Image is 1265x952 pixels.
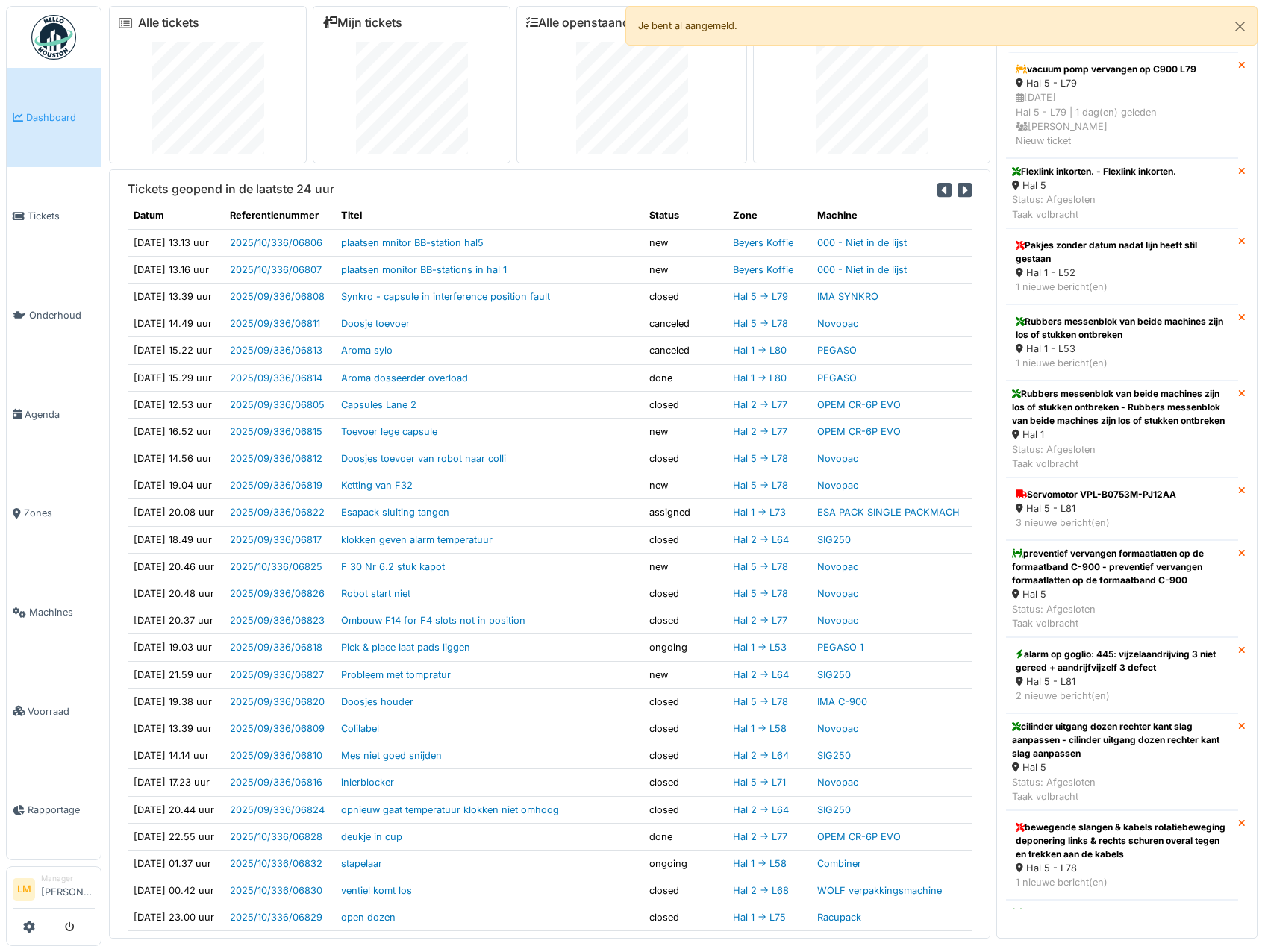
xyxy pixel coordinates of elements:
div: [DATE] Hal 5 - L79 | 1 dag(en) geleden [PERSON_NAME] Nieuw ticket [1016,90,1228,148]
a: Hal 5 -> L71 [733,777,786,788]
a: bewegende slangen & kabels rotatiebeweging deponering links & rechts schuren overal tegen en trek... [1006,810,1238,900]
a: Rubbers messenblok van beide machines zijn los of stukken ontbreken - Rubbers messenblok van beid... [1006,381,1238,477]
div: 1 nieuwe bericht(en) [1016,356,1228,370]
td: closed [643,715,727,742]
div: Status: Afgesloten Taak volbracht [1012,602,1232,630]
td: [DATE] 13.13 uur [128,229,224,256]
a: Esapack sluiting tangen [341,507,449,518]
td: [DATE] 15.22 uur [128,337,224,364]
td: canceled [643,337,727,364]
a: Hal 5 -> L78 [733,561,788,572]
a: Hal 5 -> L78 [733,480,788,491]
a: F 30 Nr 6.2 stuk kapot [341,561,445,572]
a: 2025/09/336/06817 [230,534,322,545]
td: [DATE] 14.56 uur [128,445,224,472]
div: Hal 5 - L81 [1016,501,1228,516]
a: 2025/09/336/06812 [230,453,322,464]
a: Hal 1 -> L73 [733,507,786,518]
a: Racupack [817,912,861,923]
a: ventiel komt los [341,885,412,896]
a: PEGASO [817,372,857,383]
div: 2 nieuwe bericht(en) [1016,689,1228,703]
div: cilinder uitgang dozen rechter kant slag aanpassen - cilinder uitgang dozen rechter kant slag aan... [1012,720,1232,760]
td: closed [643,526,727,553]
a: Pakjes zonder datum nadat lijn heeft stil gestaan Hal 1 - L52 1 nieuwe bericht(en) [1006,228,1238,304]
a: OPEM CR-6P EVO [817,399,901,410]
th: Referentienummer [224,202,335,229]
a: Combiner [817,858,861,869]
div: Hal 5 [1012,178,1176,192]
a: 2025/09/336/06824 [230,804,325,815]
th: Datum [128,202,224,229]
a: 2025/09/336/06820 [230,696,325,707]
a: 2025/09/336/06826 [230,588,325,599]
div: Rubbers messenblok van beide machines zijn los of stukken ontbreken - Rubbers messenblok van beid... [1012,387,1232,428]
td: [DATE] 20.44 uur [128,796,224,823]
span: Onderhoud [29,308,95,322]
a: IMA SYNKRO [817,291,878,302]
a: Hal 1 -> L80 [733,372,787,383]
a: Novopac [817,588,858,599]
a: OPEM CR-6P EVO [817,426,901,437]
div: Hal 5 - L78 [1016,861,1228,875]
a: 2025/09/336/06814 [230,372,322,383]
a: 2025/10/336/06825 [230,561,322,572]
div: Manager [41,873,95,884]
a: SIG250 [817,534,851,545]
a: Beyers Koffie [733,264,793,275]
a: 2025/09/336/06822 [230,507,325,518]
td: new [643,229,727,256]
td: assigned [643,499,727,526]
td: new [643,256,727,283]
a: 2025/09/336/06811 [230,318,320,329]
div: Servomotor VPL-B0753M-PJ12AA [1016,488,1228,501]
a: 2025/10/336/06832 [230,858,322,869]
a: opnieuw gaat temperatuur klokken niet omhoog [341,804,559,815]
div: bewegende slangen & kabels rotatiebeweging deponering links & rechts schuren overal tegen en trek... [1016,821,1228,861]
a: IMA C-900 [817,696,867,707]
a: WOLF verpakkingsmachine [817,885,942,896]
a: 2025/10/336/06807 [230,264,322,275]
th: Titel [335,202,643,229]
a: LM Manager[PERSON_NAME] [13,873,95,909]
td: ongoing [643,850,727,877]
td: done [643,823,727,850]
a: 2025/09/336/06819 [230,480,322,491]
td: closed [643,580,727,607]
a: Machines [7,563,101,662]
div: 1 nieuwe bericht(en) [1016,280,1228,294]
a: SIG250 [817,669,851,680]
td: [DATE] 12.53 uur [128,391,224,418]
td: canceled [643,310,727,337]
div: Hal 1 [1012,428,1232,442]
a: vacuum pomp vervangen op C900 L79 Hal 5 - L79 [DATE]Hal 5 - L79 | 1 dag(en) geleden [PERSON_NAME]... [1006,52,1238,158]
td: [DATE] 00.42 uur [128,877,224,904]
td: new [643,661,727,688]
a: ESA PACK SINGLE PACKMACH [817,507,960,518]
a: Servomotor VPL-B0753M-PJ12AA Hal 5 - L81 3 nieuwe bericht(en) [1006,477,1238,540]
td: closed [643,796,727,823]
a: Rubbers messenblok van beide machines zijn los of stukken ontbreken Hal 1 - L53 1 nieuwe bericht(en) [1006,304,1238,381]
td: [DATE] 19.03 uur [128,634,224,661]
a: 2025/09/336/06813 [230,345,322,356]
a: PEGASO 1 [817,642,863,653]
a: Novopac [817,723,858,734]
a: stapelaar [341,858,382,869]
a: SIG250 [817,750,851,761]
img: Badge_color-CXgf-gQk.svg [31,15,76,60]
a: Hal 2 -> L77 [733,831,787,842]
div: In orde zetten flxlink L 72-L77 - In orde zetten flxlink L 72-L77 [1012,906,1232,933]
a: Mijn tickets [322,16,402,30]
th: Status [643,202,727,229]
td: [DATE] 15.29 uur [128,364,224,391]
td: new [643,553,727,580]
a: Alle tickets [138,16,199,30]
td: [DATE] 19.38 uur [128,688,224,715]
a: 000 - Niet in de lijst [817,264,907,275]
td: new [643,472,727,499]
a: Probleem met tompratur [341,669,451,680]
td: closed [643,688,727,715]
a: Hal 5 -> L78 [733,318,788,329]
a: cilinder uitgang dozen rechter kant slag aanpassen - cilinder uitgang dozen rechter kant slag aan... [1006,713,1238,810]
a: 2025/10/336/06830 [230,885,322,896]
